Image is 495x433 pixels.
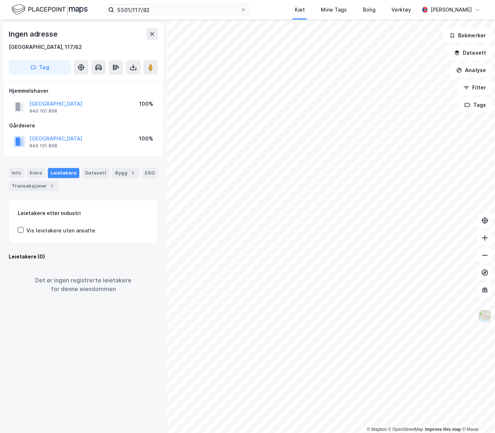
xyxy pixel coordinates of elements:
[29,108,57,114] div: 940 101 808
[27,168,45,178] div: Eiere
[321,5,347,14] div: Mine Tags
[26,226,95,235] div: Vis leietakere uten ansatte
[12,3,88,16] img: logo.f888ab2527a4732fd821a326f86c7f29.svg
[295,5,305,14] div: Kart
[9,252,158,261] div: Leietakere (0)
[448,46,492,60] button: Datasett
[139,134,153,143] div: 100%
[9,121,158,130] div: Gårdeiere
[458,98,492,112] button: Tags
[431,5,472,14] div: [PERSON_NAME]
[48,182,55,190] div: 1
[18,209,149,218] div: Leietakere etter industri
[9,60,71,75] button: Tag
[112,168,139,178] div: Bygg
[425,427,461,432] a: Improve this map
[48,168,79,178] div: Leietakere
[9,43,82,51] div: [GEOGRAPHIC_DATA], 117/82
[29,143,57,149] div: 940 101 808
[478,309,492,323] img: Z
[443,28,492,43] button: Bokmerker
[82,168,109,178] div: Datasett
[9,168,24,178] div: Info
[142,168,158,178] div: ESG
[459,398,495,433] div: Kontrollprogram for chat
[9,181,58,191] div: Transaksjoner
[388,427,423,432] a: OpenStreetMap
[459,398,495,433] iframe: Chat Widget
[367,427,387,432] a: Mapbox
[129,169,136,177] div: 1
[9,28,59,40] div: Ingen adresse
[17,264,149,305] div: Det er ingen registrerte leietakere for denne eiendommen
[457,80,492,95] button: Filter
[363,5,376,14] div: Bolig
[9,87,158,95] div: Hjemmelshaver
[450,63,492,77] button: Analyse
[114,4,240,15] input: Søk på adresse, matrikkel, gårdeiere, leietakere eller personer
[391,5,411,14] div: Verktøy
[139,100,153,108] div: 100%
